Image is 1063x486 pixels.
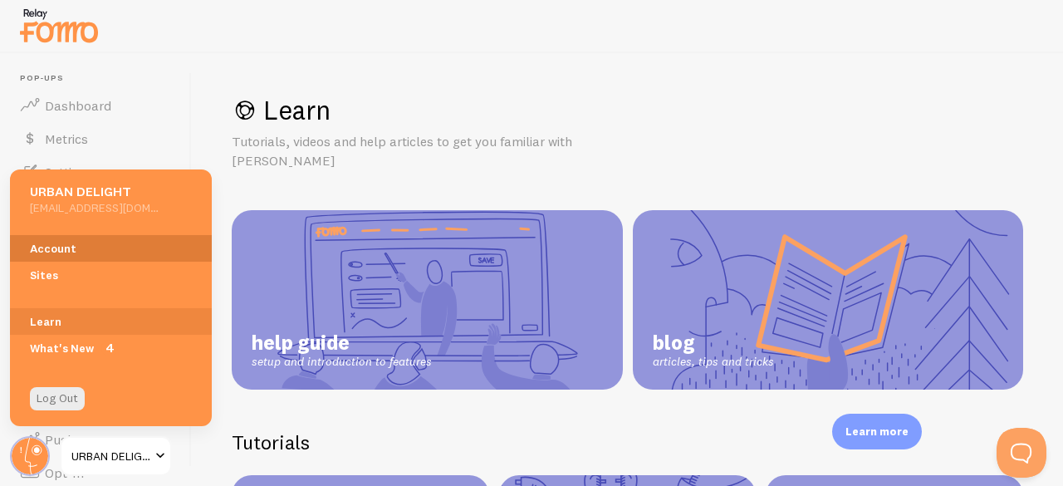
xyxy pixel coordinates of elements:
a: Learn [10,308,212,335]
span: Settings [45,164,93,180]
a: Settings [10,155,181,189]
span: articles, tips and tricks [653,355,774,370]
span: Pop-ups [20,73,181,84]
span: Push Data [45,431,107,448]
span: help guide [252,330,432,355]
iframe: Help Scout Beacon - Open [997,428,1046,478]
a: help guide setup and introduction to features [232,210,623,390]
a: What's New [10,335,212,361]
h5: URBAN DELIGHT [30,183,159,200]
span: blog [653,330,774,355]
h1: Learn [232,93,1023,127]
h2: Tutorials [232,430,1023,455]
h5: [EMAIL_ADDRESS][DOMAIN_NAME] [30,200,159,215]
a: blog articles, tips and tricks [633,210,1024,390]
p: Learn more [845,424,909,439]
img: fomo-relay-logo-orange.svg [17,4,100,47]
a: Metrics [10,122,181,155]
span: Dashboard [45,97,111,114]
span: setup and introduction to features [252,355,432,370]
a: Dashboard [10,89,181,122]
div: Learn more [832,414,922,449]
a: URBAN DELIGHT [60,436,172,476]
span: Metrics [45,130,88,147]
span: 4 [101,340,118,356]
a: Sites [10,262,212,288]
p: Tutorials, videos and help articles to get you familiar with [PERSON_NAME] [232,132,630,170]
a: Account [10,235,212,262]
span: URBAN DELIGHT [71,446,150,466]
a: Log Out [30,387,85,410]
